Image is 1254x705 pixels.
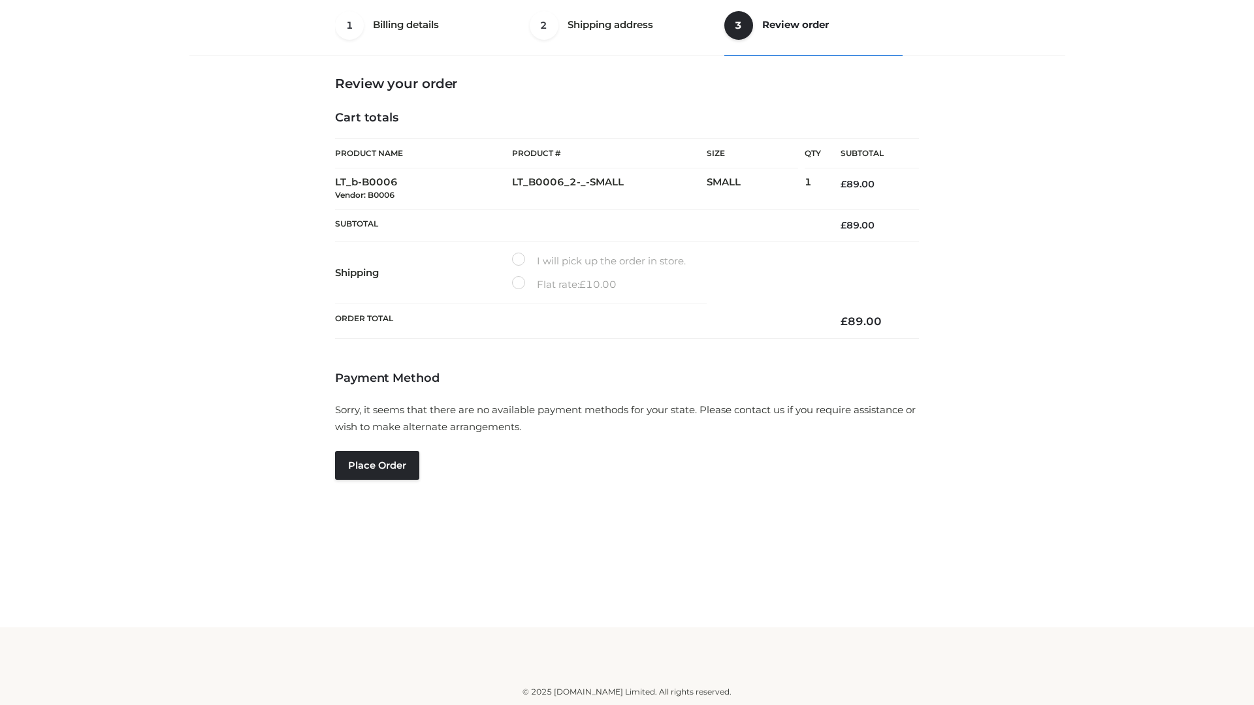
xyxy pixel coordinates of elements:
th: Size [707,139,798,168]
span: £ [841,315,848,328]
h4: Payment Method [335,371,919,386]
bdi: 10.00 [579,278,617,290]
h3: Review your order [335,76,919,91]
h4: Cart totals [335,111,919,125]
th: Product # [512,138,707,168]
small: Vendor: B0006 [335,190,394,200]
label: Flat rate: [512,276,617,293]
th: Order Total [335,304,821,339]
div: © 2025 [DOMAIN_NAME] Limited. All rights reserved. [194,685,1060,698]
td: LT_B0006_2-_-SMALL [512,168,707,210]
th: Subtotal [821,139,919,168]
th: Product Name [335,138,512,168]
td: 1 [805,168,821,210]
button: Place order [335,451,419,480]
th: Shipping [335,242,512,304]
span: Sorry, it seems that there are no available payment methods for your state. Please contact us if ... [335,403,916,433]
th: Subtotal [335,209,821,241]
bdi: 89.00 [841,219,875,231]
label: I will pick up the order in store. [512,253,686,270]
span: £ [841,219,846,231]
span: £ [841,178,846,190]
bdi: 89.00 [841,178,875,190]
td: LT_b-B0006 [335,168,512,210]
td: SMALL [707,168,805,210]
bdi: 89.00 [841,315,882,328]
span: £ [579,278,586,290]
th: Qty [805,138,821,168]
